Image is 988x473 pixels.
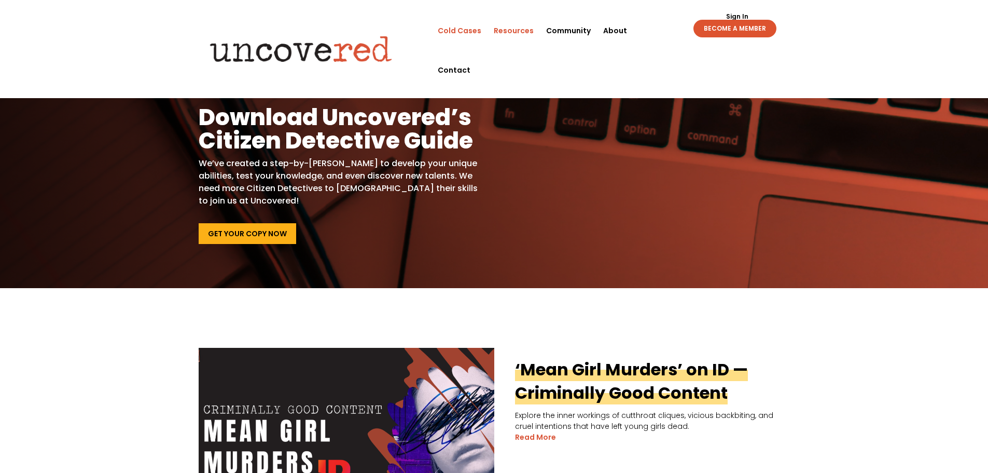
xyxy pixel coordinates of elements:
[515,432,556,443] a: read more
[603,11,627,50] a: About
[438,50,470,90] a: Contact
[199,157,478,207] p: We’ve created a step-by-[PERSON_NAME] to develop your unique abilities, test your knowledge, and ...
[199,105,478,157] h1: Download Uncovered’s Citizen Detective Guide
[693,20,776,37] a: BECOME A MEMBER
[438,11,481,50] a: Cold Cases
[720,13,754,20] a: Sign In
[546,11,591,50] a: Community
[201,29,401,69] img: Uncovered logo
[199,223,296,244] a: Get Your Copy Now
[494,11,534,50] a: Resources
[515,358,748,404] a: ‘Mean Girl Murders’ on ID — Criminally Good Content
[199,410,790,432] p: Explore the inner workings of cutthroat cliques, vicious backbiting, and cruel intentions that ha...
